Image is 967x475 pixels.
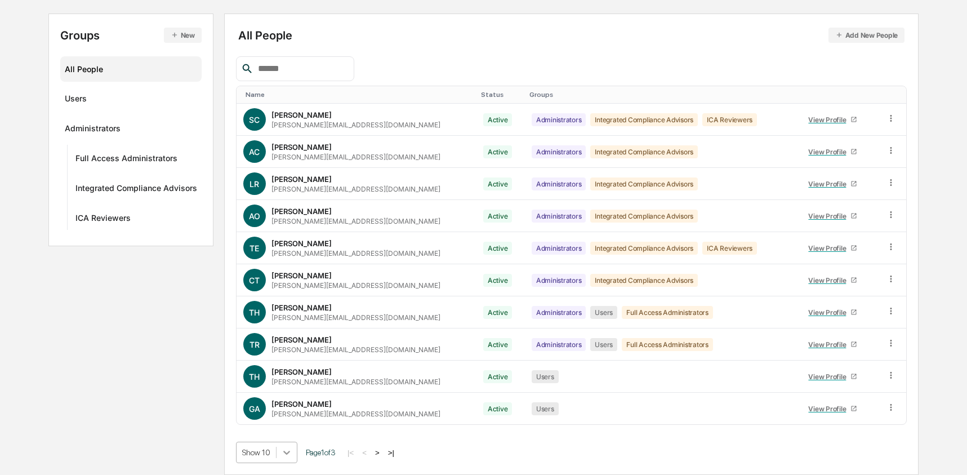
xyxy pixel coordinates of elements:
[271,239,332,248] div: [PERSON_NAME]
[590,145,698,158] div: Integrated Compliance Advisors
[75,183,197,197] div: Integrated Compliance Advisors
[529,91,792,99] div: Toggle SortBy
[271,143,332,152] div: [PERSON_NAME]
[804,175,862,193] a: View Profile
[483,210,513,223] div: Active
[532,210,586,223] div: Administrators
[271,217,440,225] div: [PERSON_NAME][EMAIL_ADDRESS][DOMAIN_NAME]
[804,272,862,289] a: View Profile
[808,340,850,349] div: View Profile
[483,338,513,351] div: Active
[804,368,862,385] a: View Profile
[804,111,862,128] a: View Profile
[65,60,197,78] div: All People
[271,175,332,184] div: [PERSON_NAME]
[590,338,617,351] div: Users
[483,370,513,383] div: Active
[271,378,440,386] div: [PERSON_NAME][EMAIL_ADDRESS][DOMAIN_NAME]
[804,143,862,161] a: View Profile
[808,405,850,413] div: View Profile
[271,399,332,409] div: [PERSON_NAME]
[249,276,260,285] span: CT
[271,153,440,161] div: [PERSON_NAME][EMAIL_ADDRESS][DOMAIN_NAME]
[590,274,698,287] div: Integrated Compliance Advisors
[249,404,260,414] span: GA
[622,306,713,319] div: Full Access Administrators
[483,242,513,255] div: Active
[164,28,202,43] button: New
[372,448,383,458] button: >
[702,113,757,126] div: ICA Reviewers
[532,338,586,351] div: Administrators
[385,448,398,458] button: >|
[622,338,713,351] div: Full Access Administrators
[483,306,513,319] div: Active
[271,335,332,344] div: [PERSON_NAME]
[804,400,862,418] a: View Profile
[532,242,586,255] div: Administrators
[75,213,131,227] div: ICA Reviewers
[801,91,875,99] div: Toggle SortBy
[271,249,440,258] div: [PERSON_NAME][EMAIL_ADDRESS][DOMAIN_NAME]
[249,340,260,349] span: TR
[75,153,177,167] div: Full Access Administrators
[532,177,586,190] div: Administrators
[249,308,260,317] span: TH
[590,113,698,126] div: Integrated Compliance Advisors
[808,244,850,252] div: View Profile
[271,207,332,216] div: [PERSON_NAME]
[112,39,136,48] span: Pylon
[483,402,513,415] div: Active
[249,243,259,253] span: TE
[483,177,513,190] div: Active
[359,448,370,458] button: <
[532,370,559,383] div: Users
[246,91,472,99] div: Toggle SortBy
[590,210,698,223] div: Integrated Compliance Advisors
[481,91,520,99] div: Toggle SortBy
[271,110,332,119] div: [PERSON_NAME]
[532,306,586,319] div: Administrators
[271,303,332,312] div: [PERSON_NAME]
[271,281,440,290] div: [PERSON_NAME][EMAIL_ADDRESS][DOMAIN_NAME]
[271,121,440,129] div: [PERSON_NAME][EMAIL_ADDRESS][DOMAIN_NAME]
[828,28,905,43] button: Add New People
[808,212,850,220] div: View Profile
[804,304,862,321] a: View Profile
[344,448,357,458] button: |<
[804,207,862,225] a: View Profile
[808,180,850,188] div: View Profile
[249,372,260,381] span: TH
[532,145,586,158] div: Administrators
[808,148,850,156] div: View Profile
[590,177,698,190] div: Integrated Compliance Advisors
[804,239,862,257] a: View Profile
[532,113,586,126] div: Administrators
[249,115,260,125] span: SC
[483,145,513,158] div: Active
[808,372,850,381] div: View Profile
[804,336,862,353] a: View Profile
[483,274,513,287] div: Active
[60,28,202,43] div: Groups
[888,91,902,99] div: Toggle SortBy
[79,39,136,48] a: Powered byPylon
[532,274,586,287] div: Administrators
[65,123,121,137] div: Administrators
[249,179,259,189] span: LR
[808,276,850,285] div: View Profile
[249,211,260,221] span: AO
[271,367,332,376] div: [PERSON_NAME]
[590,306,617,319] div: Users
[483,113,513,126] div: Active
[808,116,850,124] div: View Profile
[306,448,336,457] span: Page 1 of 3
[271,345,440,354] div: [PERSON_NAME][EMAIL_ADDRESS][DOMAIN_NAME]
[590,242,698,255] div: Integrated Compliance Advisors
[271,271,332,280] div: [PERSON_NAME]
[238,28,904,43] div: All People
[65,94,87,107] div: Users
[249,147,260,157] span: AC
[702,242,757,255] div: ICA Reviewers
[271,313,440,322] div: [PERSON_NAME][EMAIL_ADDRESS][DOMAIN_NAME]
